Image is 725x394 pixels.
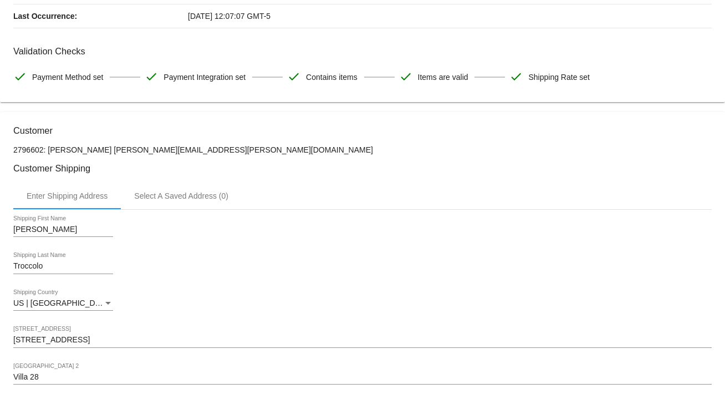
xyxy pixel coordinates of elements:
div: Select A Saved Address (0) [134,191,228,200]
mat-icon: check [287,70,300,83]
h3: Validation Checks [13,46,712,57]
h3: Customer [13,125,712,136]
mat-icon: check [399,70,412,83]
span: Items are valid [418,65,468,89]
span: Contains items [306,65,358,89]
span: Payment Integration set [164,65,246,89]
p: Last Occurrence: [13,4,188,28]
mat-select: Shipping Country [13,299,113,308]
span: US | [GEOGRAPHIC_DATA] [13,299,111,307]
p: 2796602: [PERSON_NAME] [PERSON_NAME][EMAIL_ADDRESS][PERSON_NAME][DOMAIN_NAME] [13,145,712,154]
input: Shipping Street 1 [13,336,712,345]
mat-icon: check [13,70,27,83]
input: Shipping First Name [13,225,113,234]
input: Shipping Last Name [13,262,113,271]
input: Shipping Street 2 [13,373,712,382]
span: [DATE] 12:07:07 GMT-5 [188,12,270,21]
h3: Customer Shipping [13,163,712,174]
span: Shipping Rate set [528,65,590,89]
mat-icon: check [145,70,158,83]
div: Enter Shipping Address [27,191,108,200]
mat-icon: check [509,70,523,83]
span: Payment Method set [32,65,103,89]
